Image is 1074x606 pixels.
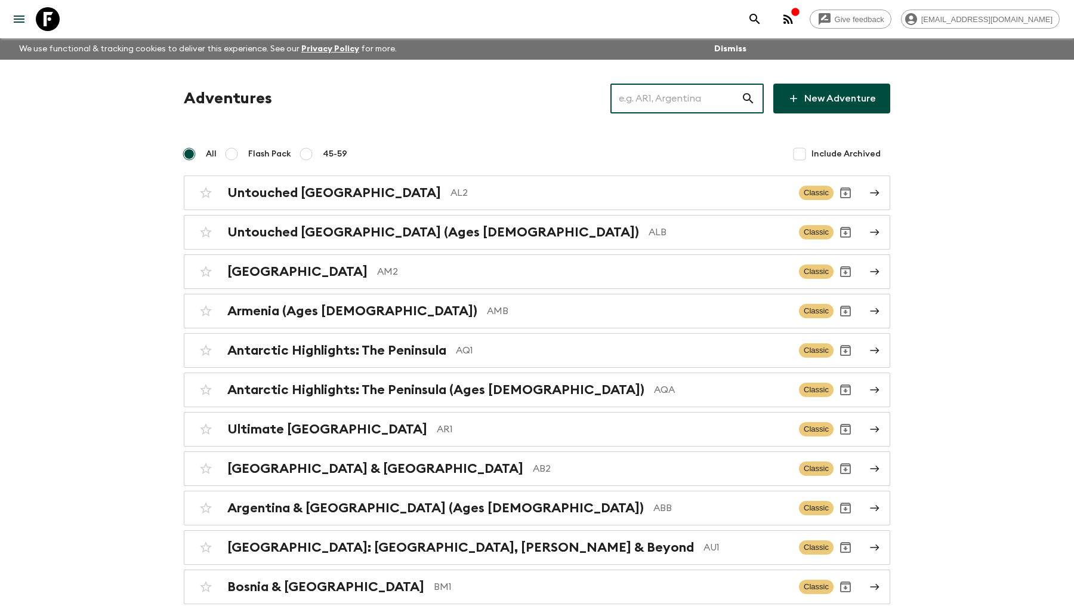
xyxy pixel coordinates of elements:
[654,383,789,397] p: AQA
[915,15,1059,24] span: [EMAIL_ADDRESS][DOMAIN_NAME]
[227,185,441,201] h2: Untouched [GEOGRAPHIC_DATA]
[834,181,857,205] button: Archive
[227,224,639,240] h2: Untouched [GEOGRAPHIC_DATA] (Ages [DEMOGRAPHIC_DATA])
[227,540,694,555] h2: [GEOGRAPHIC_DATA]: [GEOGRAPHIC_DATA], [PERSON_NAME] & Beyond
[456,343,789,358] p: AQ1
[799,383,834,397] span: Classic
[184,87,272,110] h1: Adventures
[773,84,890,113] a: New Adventure
[834,378,857,402] button: Archive
[227,343,446,358] h2: Antarctic Highlights: The Peninsula
[184,373,890,407] a: Antarctic Highlights: The Peninsula (Ages [DEMOGRAPHIC_DATA])AQAClassicArchive
[184,530,890,565] a: [GEOGRAPHIC_DATA]: [GEOGRAPHIC_DATA], [PERSON_NAME] & BeyondAU1ClassicArchive
[649,225,789,239] p: ALB
[434,580,789,594] p: BM1
[828,15,891,24] span: Give feedback
[14,38,402,60] p: We use functional & tracking cookies to deliver this experience. See our for more.
[799,343,834,358] span: Classic
[810,10,891,29] a: Give feedback
[487,304,789,318] p: AMB
[653,501,789,515] p: ABB
[248,148,291,160] span: Flash Pack
[834,220,857,244] button: Archive
[184,215,890,250] a: Untouched [GEOGRAPHIC_DATA] (Ages [DEMOGRAPHIC_DATA])ALBClassicArchive
[799,225,834,239] span: Classic
[227,500,644,516] h2: Argentina & [GEOGRAPHIC_DATA] (Ages [DEMOGRAPHIC_DATA])
[799,264,834,279] span: Classic
[799,186,834,200] span: Classic
[227,579,424,595] h2: Bosnia & [GEOGRAPHIC_DATA]
[834,457,857,481] button: Archive
[7,7,31,31] button: menu
[610,82,741,115] input: e.g. AR1, Argentina
[184,294,890,328] a: Armenia (Ages [DEMOGRAPHIC_DATA])AMBClassicArchive
[834,339,857,362] button: Archive
[743,7,767,31] button: search adventures
[799,540,834,555] span: Classic
[184,333,890,368] a: Antarctic Highlights: The PeninsulaAQ1ClassicArchive
[227,303,477,319] h2: Armenia (Ages [DEMOGRAPHIC_DATA])
[377,264,789,279] p: AM2
[184,254,890,289] a: [GEOGRAPHIC_DATA]AM2ClassicArchive
[711,41,749,57] button: Dismiss
[703,540,789,555] p: AU1
[799,422,834,436] span: Classic
[901,10,1060,29] div: [EMAIL_ADDRESS][DOMAIN_NAME]
[227,461,523,476] h2: [GEOGRAPHIC_DATA] & [GEOGRAPHIC_DATA]
[799,462,834,476] span: Classic
[834,575,857,599] button: Archive
[184,570,890,604] a: Bosnia & [GEOGRAPHIC_DATA]BM1ClassicArchive
[227,264,368,279] h2: [GEOGRAPHIC_DATA]
[533,462,789,476] p: AB2
[834,260,857,284] button: Archive
[437,422,789,436] p: AR1
[834,496,857,520] button: Archive
[184,176,890,210] a: Untouched [GEOGRAPHIC_DATA]AL2ClassicArchive
[184,451,890,486] a: [GEOGRAPHIC_DATA] & [GEOGRAPHIC_DATA]AB2ClassicArchive
[450,186,789,200] p: AL2
[799,501,834,515] span: Classic
[227,422,427,437] h2: Ultimate [GEOGRAPHIC_DATA]
[301,45,359,53] a: Privacy Policy
[323,148,347,160] span: 45-59
[184,412,890,447] a: Ultimate [GEOGRAPHIC_DATA]AR1ClassicArchive
[184,491,890,525] a: Argentina & [GEOGRAPHIC_DATA] (Ages [DEMOGRAPHIC_DATA])ABBClassicArchive
[799,304,834,318] span: Classic
[799,580,834,594] span: Classic
[834,299,857,323] button: Archive
[206,148,217,160] span: All
[834,417,857,441] button: Archive
[834,536,857,559] button: Archive
[227,382,644,398] h2: Antarctic Highlights: The Peninsula (Ages [DEMOGRAPHIC_DATA])
[811,148,881,160] span: Include Archived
